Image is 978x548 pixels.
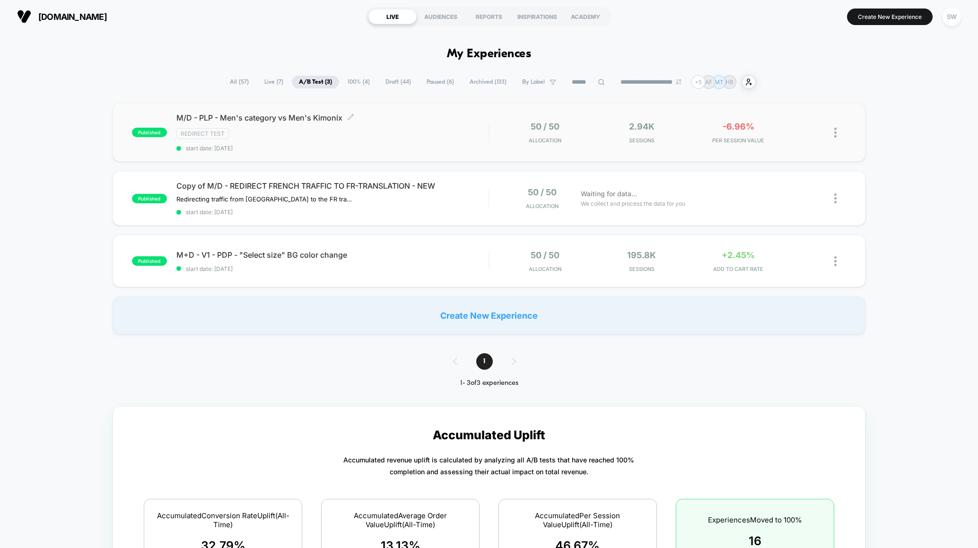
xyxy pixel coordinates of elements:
[176,113,489,122] span: M/D - PLP - Men's category vs Men's Kimonix
[333,511,467,529] span: Accumulated Average Order Value Uplift (All-Time)
[522,78,545,86] span: By Label
[705,78,712,86] p: AF
[581,189,637,199] span: Waiting for data...
[17,9,31,24] img: Visually logo
[691,75,705,89] div: + 5
[834,256,837,266] img: close
[529,137,561,144] span: Allocation
[676,79,681,85] img: end
[38,12,107,22] span: [DOMAIN_NAME]
[561,9,610,24] div: ACADEMY
[176,181,489,191] span: Copy of M/D - REDIRECT FRENCH TRAFFIC TO FR-TRANSLATION - NEW
[465,9,513,24] div: REPORTS
[511,511,645,529] span: Accumulated Per Session Value Uplift (All-Time)
[723,122,754,131] span: -6.96%
[595,137,688,144] span: Sessions
[940,7,964,26] button: SW
[529,266,561,272] span: Allocation
[156,511,290,529] span: Accumulated Conversion Rate Uplift (All-Time)
[528,187,557,197] span: 50 / 50
[176,145,489,152] span: start date: [DATE]
[378,76,418,88] span: Draft ( 44 )
[692,137,785,144] span: PER SESSION VALUE
[132,128,167,137] span: published
[943,8,961,26] div: SW
[132,194,167,203] span: published
[257,76,290,88] span: Live ( 7 )
[629,122,655,131] span: 2.94k
[834,128,837,138] img: close
[581,199,685,208] span: We collect and process the data for you
[292,76,339,88] span: A/B Test ( 3 )
[444,379,535,387] div: 1 - 3 of 3 experiences
[715,78,724,86] p: MT
[692,266,785,272] span: ADD TO CART RATE
[513,9,561,24] div: INSPIRATIONS
[627,250,656,260] span: 195.8k
[433,428,545,442] p: Accumulated Uplift
[722,250,755,260] span: +2.45%
[419,76,461,88] span: Paused ( 6 )
[531,250,559,260] span: 50 / 50
[447,47,532,61] h1: My Experiences
[368,9,417,24] div: LIVE
[526,203,559,209] span: Allocation
[223,76,256,88] span: All ( 57 )
[417,9,465,24] div: AUDIENCES
[749,534,761,548] span: 16
[463,76,514,88] span: Archived ( 133 )
[595,266,688,272] span: Sessions
[725,78,733,86] p: HB
[176,209,489,216] span: start date: [DATE]
[176,265,489,272] span: start date: [DATE]
[14,9,110,24] button: [DOMAIN_NAME]
[834,193,837,203] img: close
[531,122,559,131] span: 50 / 50
[176,195,352,203] span: Redirecting traffic from [GEOGRAPHIC_DATA] to the FR translation of the website.
[708,515,802,524] span: Experiences Moved to 100%
[847,9,933,25] button: Create New Experience
[476,353,493,370] span: 1
[176,128,229,139] span: Redirect Test
[132,256,167,266] span: published
[343,454,634,478] p: Accumulated revenue uplift is calculated by analyzing all A/B tests that have reached 100% comple...
[176,250,489,260] span: M+D - V1 - PDP - "Select size" BG color change
[113,296,865,334] div: Create New Experience
[341,76,377,88] span: 100% ( 4 )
